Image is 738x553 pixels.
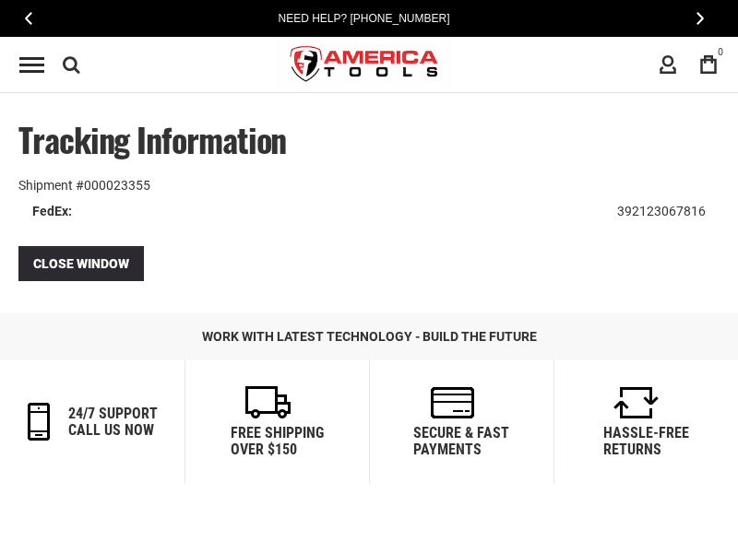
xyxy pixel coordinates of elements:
h6: 24/7 support call us now [68,406,158,438]
span: Close Window [33,256,129,271]
a: 0 [691,47,726,82]
div: Shipment #000023355 [18,176,720,194]
th: FedEx: [18,194,603,228]
a: Need Help? [PHONE_NUMBER] [272,9,455,28]
h6: Hassle-Free Returns [603,425,689,457]
div: Menu [19,57,44,73]
span: Tracking Information [18,114,286,163]
span: Previous [25,11,32,25]
h6: secure & fast payments [413,425,509,457]
a: store logo [275,30,454,100]
h6: Free Shipping Over $150 [231,425,324,457]
td: 392123067816 [603,194,720,228]
img: America Tools [275,30,454,100]
span: Next [696,11,704,25]
span: 0 [718,47,723,57]
button: Close Window [18,246,144,281]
